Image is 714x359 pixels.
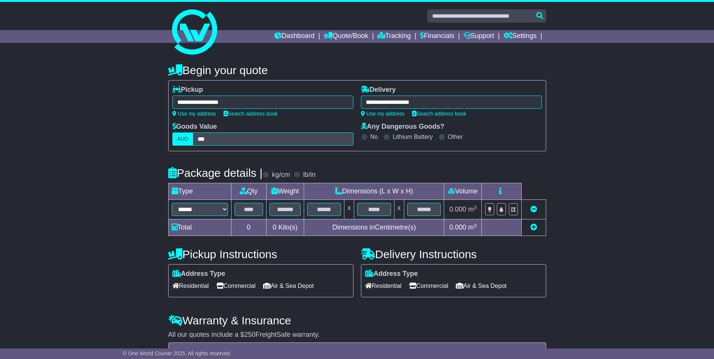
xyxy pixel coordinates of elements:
[266,219,304,236] td: Kilo(s)
[123,350,231,356] span: © One World Courier 2025. All rights reserved.
[409,280,448,292] span: Commercial
[456,280,507,292] span: Air & Sea Depot
[263,280,314,292] span: Air & Sea Depot
[324,30,368,43] a: Quote/Book
[468,224,477,231] span: m
[370,133,378,140] label: No
[168,64,546,76] h4: Begin your quote
[504,30,537,43] a: Settings
[266,183,304,200] td: Weight
[216,280,256,292] span: Commercial
[361,86,396,94] label: Delivery
[444,183,482,200] td: Volume
[530,205,537,213] a: Remove this item
[172,132,193,146] label: AUD
[168,331,546,339] div: All our quotes include a $ FreightSafe warranty.
[272,171,290,179] label: kg/cm
[448,133,463,140] label: Other
[361,123,445,131] label: Any Dangerous Goods?
[172,123,217,131] label: Goods Value
[474,223,477,228] sup: 3
[464,30,494,43] a: Support
[168,248,353,260] h4: Pickup Instructions
[172,270,225,278] label: Address Type
[449,205,466,213] span: 0.000
[231,183,266,200] td: Qty
[449,224,466,231] span: 0.000
[361,248,546,260] h4: Delivery Instructions
[168,219,231,236] td: Total
[474,205,477,210] sup: 3
[168,183,231,200] td: Type
[168,167,263,179] h4: Package details |
[412,111,466,117] a: Search address book
[378,30,411,43] a: Tracking
[172,86,203,94] label: Pickup
[344,200,354,219] td: x
[304,183,444,200] td: Dimensions (L x W x H)
[304,219,444,236] td: Dimensions in Centimetre(s)
[394,200,404,219] td: x
[231,219,266,236] td: 0
[172,280,209,292] span: Residential
[244,331,256,338] span: 250
[274,30,315,43] a: Dashboard
[365,270,418,278] label: Address Type
[393,133,433,140] label: Lithium Battery
[303,171,315,179] label: lb/in
[168,314,546,327] h4: Warranty & Insurance
[224,111,278,117] a: Search address book
[172,111,216,117] a: Use my address
[530,224,537,231] a: Add new item
[468,205,477,213] span: m
[273,224,276,231] span: 0
[361,111,405,117] a: Use my address
[420,30,454,43] a: Financials
[365,280,402,292] span: Residential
